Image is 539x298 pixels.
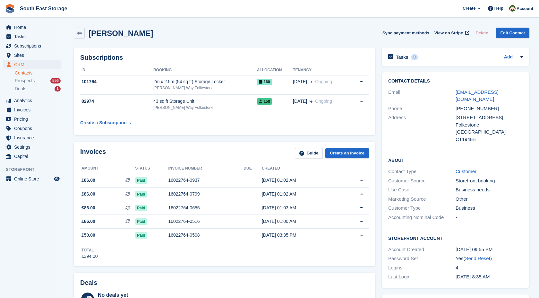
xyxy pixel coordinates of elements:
th: Booking [153,65,257,75]
h2: Invoices [80,148,106,159]
a: menu [3,23,61,32]
a: South East Storage [17,3,70,14]
span: Online Store [14,174,53,183]
div: [DATE] 01:00 AM [262,218,339,225]
div: [PHONE_NUMBER] [456,105,523,112]
span: View on Stripe [434,30,463,36]
span: Help [494,5,503,12]
div: Storefront booking [456,177,523,185]
a: menu [3,105,61,114]
span: £50.00 [81,232,95,239]
a: [EMAIL_ADDRESS][DOMAIN_NAME] [456,89,499,102]
a: menu [3,133,61,142]
div: Email [388,89,456,103]
div: [DATE] 09:55 PM [456,246,523,253]
h2: Contact Details [388,79,523,84]
span: Paid [135,232,147,239]
div: Last Login [388,273,456,281]
div: Contact Type [388,168,456,175]
a: menu [3,152,61,161]
button: Delete [473,28,491,38]
span: £86.00 [81,205,95,211]
h2: About [388,157,523,163]
a: View on Stripe [432,28,471,38]
div: Customer Source [388,177,456,185]
div: 16022764-0516 [168,218,244,225]
span: Create [463,5,475,12]
a: menu [3,96,61,105]
div: 16022764-0937 [168,177,244,184]
th: Status [135,163,168,174]
span: Ongoing [315,99,332,104]
th: Invoice number [168,163,244,174]
span: ( ) [463,256,492,261]
div: Yes [456,255,523,262]
div: 4 [456,264,523,272]
div: [DATE] 01:02 AM [262,191,339,197]
time: 2025-04-25 07:35:41 UTC [456,274,490,279]
span: £86.00 [81,218,95,225]
span: Sites [14,51,53,60]
th: Tenancy [293,65,349,75]
a: Customer [456,169,476,174]
span: Deals [15,86,26,92]
a: menu [3,41,61,50]
span: Capital [14,152,53,161]
div: Other [456,196,523,203]
th: Amount [80,163,135,174]
a: menu [3,115,61,124]
div: Business needs [456,186,523,194]
a: Send Reset [465,256,490,261]
span: Account [517,5,533,12]
div: Customer Type [388,205,456,212]
span: £86.00 [81,191,95,197]
div: - [456,214,523,221]
div: 16022764-0799 [168,191,244,197]
div: [GEOGRAPHIC_DATA] [456,128,523,136]
span: Ongoing [315,79,332,84]
a: Deals 1 [15,85,61,92]
button: Sync payment methods [382,28,429,38]
h2: Storefront Account [388,235,523,241]
span: Paid [135,177,147,184]
a: Edit Contact [496,28,529,38]
a: Create an Invoice [325,148,369,159]
div: CT194EE [456,136,523,143]
span: Pricing [14,115,53,124]
span: Storefront [6,166,64,173]
span: Settings [14,143,53,152]
div: [DATE] 01:02 AM [262,177,339,184]
div: Phone [388,105,456,112]
a: Contacts [15,70,61,76]
div: 556 [50,78,61,83]
span: Paid [135,218,147,225]
a: menu [3,143,61,152]
th: Allocation [257,65,293,75]
a: menu [3,60,61,69]
div: 43 sq ft Storage Unit [153,98,257,105]
div: Logins [388,264,456,272]
div: [PERSON_NAME] Way Folkestone [153,85,257,91]
div: Accounting Nominal Code [388,214,456,221]
div: £394.00 [81,253,98,260]
div: 82974 [80,98,153,105]
div: Folkestone [456,121,523,129]
div: Password Set [388,255,456,262]
div: Address [388,114,456,143]
span: Insurance [14,133,53,142]
div: [DATE] 01:03 AM [262,205,339,211]
div: 101764 [80,78,153,85]
a: Add [504,54,513,61]
h2: Deals [80,279,97,286]
span: Paid [135,205,147,211]
a: Prospects 556 [15,77,61,84]
span: Subscriptions [14,41,53,50]
img: Anna Paskhin [509,5,516,12]
span: Paid [135,191,147,197]
div: Business [456,205,523,212]
th: ID [80,65,153,75]
div: Account Created [388,246,456,253]
div: 2m x 2.5m (54 sq ft) Storage Locker [153,78,257,85]
a: menu [3,51,61,60]
h2: [PERSON_NAME] [89,29,153,38]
